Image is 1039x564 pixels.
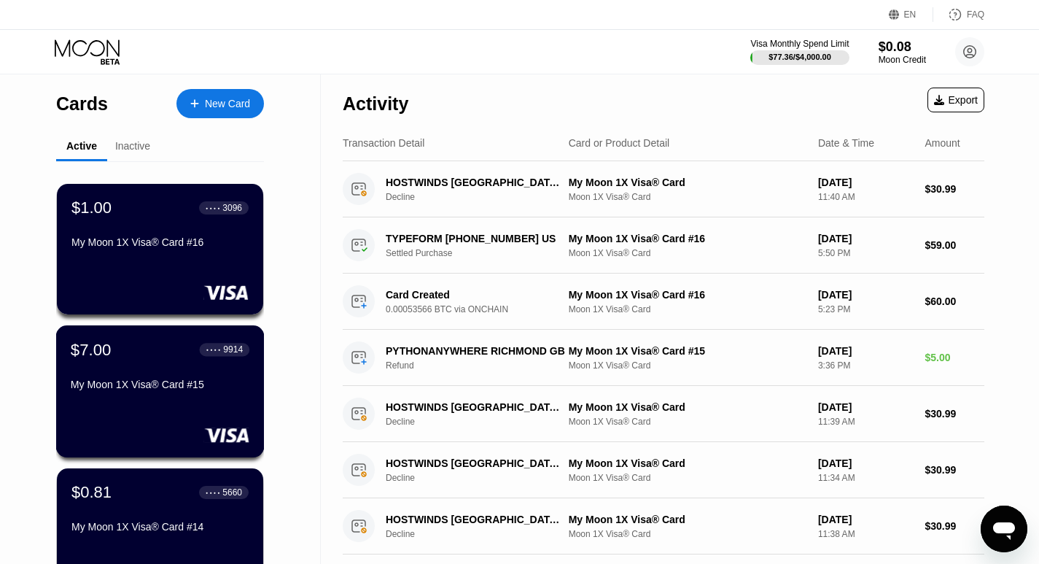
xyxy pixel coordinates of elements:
[343,442,984,498] div: HOSTWINDS [GEOGRAPHIC_DATA] [GEOGRAPHIC_DATA]DeclineMy Moon 1X Visa® CardMoon 1X Visa® Card[DATE]...
[71,379,249,390] div: My Moon 1X Visa® Card #15
[818,473,914,483] div: 11:34 AM
[818,177,914,188] div: [DATE]
[981,506,1027,552] iframe: Button to launch messaging window
[343,330,984,386] div: PYTHONANYWHERE RICHMOND GBRefundMy Moon 1X Visa® Card #15Moon 1X Visa® Card[DATE]3:36 PM$5.00
[386,304,578,314] div: 0.00053566 BTC via ONCHAIN
[818,289,914,301] div: [DATE]
[818,248,914,258] div: 5:50 PM
[818,457,914,469] div: [DATE]
[56,93,108,115] div: Cards
[569,473,806,483] div: Moon 1X Visa® Card
[818,192,914,202] div: 11:40 AM
[925,137,960,149] div: Amount
[386,192,578,202] div: Decline
[343,274,984,330] div: Card Created0.00053566 BTC via ONCHAINMy Moon 1X Visa® Card #16Moon 1X Visa® Card[DATE]5:23 PM$60.00
[925,464,984,476] div: $30.99
[925,295,984,307] div: $60.00
[934,94,978,106] div: Export
[386,457,565,469] div: HOSTWINDS [GEOGRAPHIC_DATA] [GEOGRAPHIC_DATA]
[569,360,806,371] div: Moon 1X Visa® Card
[71,198,112,217] div: $1.00
[206,490,220,495] div: ● ● ● ●
[222,203,242,213] div: 3096
[386,473,578,483] div: Decline
[750,39,849,65] div: Visa Monthly Spend Limit$77.36/$4,000.00
[115,140,150,152] div: Inactive
[879,55,926,65] div: Moon Credit
[925,408,984,420] div: $30.99
[569,345,806,357] div: My Moon 1X Visa® Card #15
[879,39,926,55] div: $0.08
[925,352,984,363] div: $5.00
[386,514,565,525] div: HOSTWINDS [GEOGRAPHIC_DATA] [GEOGRAPHIC_DATA]
[768,53,831,61] div: $77.36 / $4,000.00
[343,93,408,115] div: Activity
[57,184,263,314] div: $1.00● ● ● ●3096My Moon 1X Visa® Card #16
[818,137,874,149] div: Date & Time
[343,137,424,149] div: Transaction Detail
[343,386,984,442] div: HOSTWINDS [GEOGRAPHIC_DATA] [GEOGRAPHIC_DATA]DeclineMy Moon 1X Visa® CardMoon 1X Visa® Card[DATE]...
[386,233,565,244] div: TYPEFORM [PHONE_NUMBER] US
[925,183,984,195] div: $30.99
[206,347,221,352] div: ● ● ● ●
[818,514,914,525] div: [DATE]
[569,304,806,314] div: Moon 1X Visa® Card
[569,289,806,301] div: My Moon 1X Visa® Card #16
[343,161,984,217] div: HOSTWINDS [GEOGRAPHIC_DATA] [GEOGRAPHIC_DATA]DeclineMy Moon 1X Visa® CardMoon 1X Visa® Card[DATE]...
[386,248,578,258] div: Settled Purchase
[569,233,806,244] div: My Moon 1X Visa® Card #16
[879,39,926,65] div: $0.08Moon Credit
[889,7,933,22] div: EN
[222,487,242,498] div: 5660
[569,137,670,149] div: Card or Product Detail
[818,345,914,357] div: [DATE]
[750,39,849,49] div: Visa Monthly Spend Limit
[927,88,984,112] div: Export
[386,529,578,539] div: Decline
[176,89,264,118] div: New Card
[569,177,806,188] div: My Moon 1X Visa® Card
[925,239,984,251] div: $59.00
[205,98,250,110] div: New Card
[925,520,984,532] div: $30.99
[967,9,984,20] div: FAQ
[569,192,806,202] div: Moon 1X Visa® Card
[818,529,914,539] div: 11:38 AM
[71,521,249,533] div: My Moon 1X Visa® Card #14
[343,217,984,274] div: TYPEFORM [PHONE_NUMBER] USSettled PurchaseMy Moon 1X Visa® Card #16Moon 1X Visa® Card[DATE]5:50 P...
[66,140,97,152] div: Active
[818,401,914,413] div: [DATE]
[386,177,565,188] div: HOSTWINDS [GEOGRAPHIC_DATA] [GEOGRAPHIC_DATA]
[818,233,914,244] div: [DATE]
[386,401,565,413] div: HOSTWINDS [GEOGRAPHIC_DATA] [GEOGRAPHIC_DATA]
[569,248,806,258] div: Moon 1X Visa® Card
[57,326,263,457] div: $7.00● ● ● ●9914My Moon 1X Visa® Card #15
[386,289,565,301] div: Card Created
[71,483,112,502] div: $0.81
[71,340,112,359] div: $7.00
[569,514,806,525] div: My Moon 1X Visa® Card
[71,236,249,248] div: My Moon 1X Visa® Card #16
[569,401,806,413] div: My Moon 1X Visa® Card
[818,360,914,371] div: 3:36 PM
[818,417,914,427] div: 11:39 AM
[904,9,917,20] div: EN
[386,345,565,357] div: PYTHONANYWHERE RICHMOND GB
[818,304,914,314] div: 5:23 PM
[569,457,806,469] div: My Moon 1X Visa® Card
[933,7,984,22] div: FAQ
[206,206,220,210] div: ● ● ● ●
[386,417,578,427] div: Decline
[569,417,806,427] div: Moon 1X Visa® Card
[386,360,578,371] div: Refund
[223,344,243,355] div: 9914
[569,529,806,539] div: Moon 1X Visa® Card
[343,498,984,555] div: HOSTWINDS [GEOGRAPHIC_DATA] [GEOGRAPHIC_DATA]DeclineMy Moon 1X Visa® CardMoon 1X Visa® Card[DATE]...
